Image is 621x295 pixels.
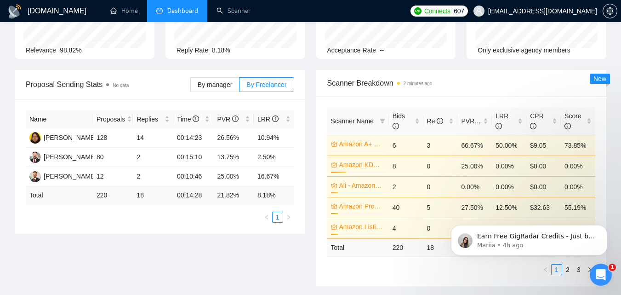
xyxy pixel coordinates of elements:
img: RA [29,132,41,144]
span: crown [331,224,337,230]
button: left [540,264,551,275]
span: left [264,214,269,220]
td: 21.82 % [213,186,254,204]
span: Connects: [424,6,452,16]
span: Replies [137,114,163,124]
td: 12 [93,167,133,186]
td: 0 [423,218,458,238]
td: 00:14:28 [173,186,214,204]
a: Amazon Product - Rameen [339,201,383,211]
span: LRR [257,116,279,123]
td: 128 [93,128,133,148]
span: info-circle [564,123,571,129]
span: Only exclusive agency members [478,46,570,54]
a: Ali - Amazon KDP [339,180,383,191]
td: 0.00% [561,156,595,176]
span: Re [427,117,444,125]
button: right [283,212,294,223]
td: 55.19% [561,197,595,218]
td: 8.18 % [254,186,294,204]
a: Amazon KDP - Rameen [339,160,383,170]
td: 26.56% [213,128,254,148]
li: 1 [272,212,283,223]
td: 0 [423,156,458,176]
span: crown [331,141,337,147]
td: Total [327,238,389,256]
a: AA[PERSON_NAME] [29,153,97,160]
span: Acceptance Rate [327,46,376,54]
a: Amazon Listing Expert - Rameen [339,222,383,232]
button: setting [603,4,617,18]
td: 27.50% [457,197,492,218]
iframe: Intercom notifications message [437,206,621,270]
span: By Freelancer [246,81,286,88]
td: 16.67% [254,167,294,186]
span: info-circle [193,116,199,122]
td: 5 [423,197,458,218]
td: 25.00% [457,156,492,176]
span: Proposals [97,114,125,124]
span: New [593,75,606,82]
td: $32.63 [526,197,561,218]
span: 607 [454,6,464,16]
iframe: Intercom live chat [590,264,612,286]
span: crown [331,162,337,168]
td: 66.67% [457,135,492,156]
td: 13.75% [213,148,254,167]
span: 98.82% [60,46,81,54]
td: 50.00% [492,135,526,156]
span: -- [380,46,384,54]
span: Relevance [26,46,56,54]
span: setting [603,7,617,15]
td: 3 [423,135,458,156]
span: PVR [217,116,239,123]
td: $0.00 [526,156,561,176]
td: 8 [389,156,423,176]
td: 4 [389,218,423,238]
span: Scanner Breakdown [327,77,596,89]
td: 25.00% [213,167,254,186]
span: info-circle [437,118,443,124]
td: 00:15:10 [173,148,214,167]
span: info-circle [272,116,279,122]
span: Reply Rate [177,46,208,54]
a: OA[PERSON_NAME] [29,172,97,179]
span: LRR [496,112,508,130]
span: crown [331,182,337,189]
li: Previous Page [261,212,272,223]
td: 00:10:46 [173,167,214,186]
td: 10.94% [254,128,294,148]
span: filter [380,118,385,124]
a: RA[PERSON_NAME] [29,133,97,141]
span: 8.18% [212,46,230,54]
span: info-circle [496,123,502,129]
td: 220 [93,186,133,204]
span: By manager [198,81,232,88]
a: setting [603,7,617,15]
td: 2.50% [254,148,294,167]
span: Scanner Name [331,117,374,125]
td: 2 [389,176,423,197]
td: 18 [423,238,458,256]
span: info-circle [530,123,536,129]
span: filter [378,114,387,128]
td: 0.00% [561,176,595,197]
img: OA [29,171,41,182]
a: 1 [273,212,283,222]
span: 1 [609,264,616,271]
span: right [286,214,291,220]
span: crown [331,203,337,209]
li: Previous Page [540,264,551,275]
img: logo [7,4,22,19]
td: $9.05 [526,135,561,156]
td: 2 [133,148,173,167]
span: PVR [461,117,483,125]
th: Replies [133,110,173,128]
td: 12.50% [492,197,526,218]
th: Name [26,110,93,128]
button: left [261,212,272,223]
span: No data [113,83,129,88]
span: CPR [530,112,544,130]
